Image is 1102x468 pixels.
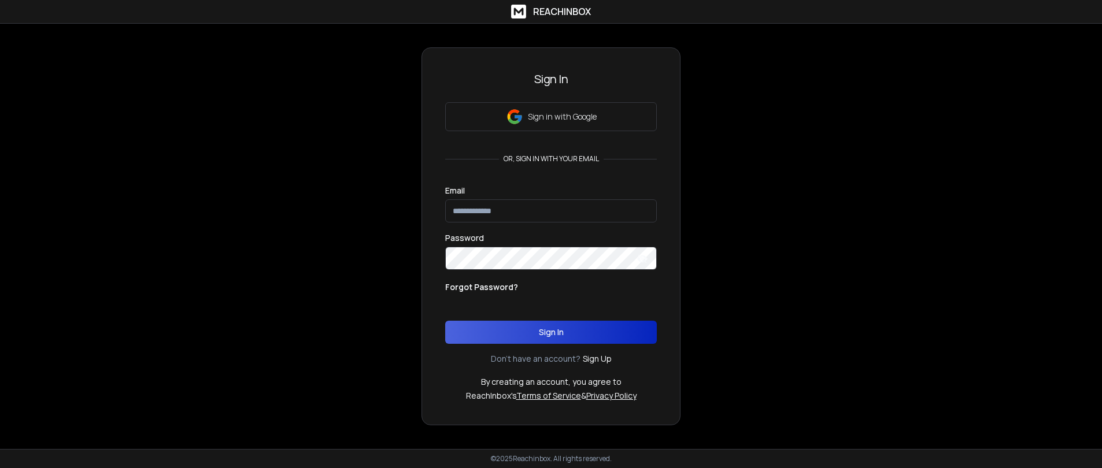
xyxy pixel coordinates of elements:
p: Sign in with Google [528,111,597,122]
label: Password [445,234,484,242]
p: Forgot Password? [445,281,518,293]
a: Terms of Service [516,390,581,401]
a: Sign Up [583,353,612,365]
h3: Sign In [445,71,657,87]
p: By creating an account, you agree to [481,376,622,388]
p: or, sign in with your email [499,154,604,164]
a: ReachInbox [511,5,591,18]
label: Email [445,187,465,195]
p: Don't have an account? [491,353,580,365]
button: Sign in with Google [445,102,657,131]
h1: ReachInbox [533,5,591,18]
p: ReachInbox's & [466,390,637,402]
p: © 2025 Reachinbox. All rights reserved. [491,454,612,463]
a: Privacy Policy [586,390,637,401]
button: Sign In [445,321,657,344]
